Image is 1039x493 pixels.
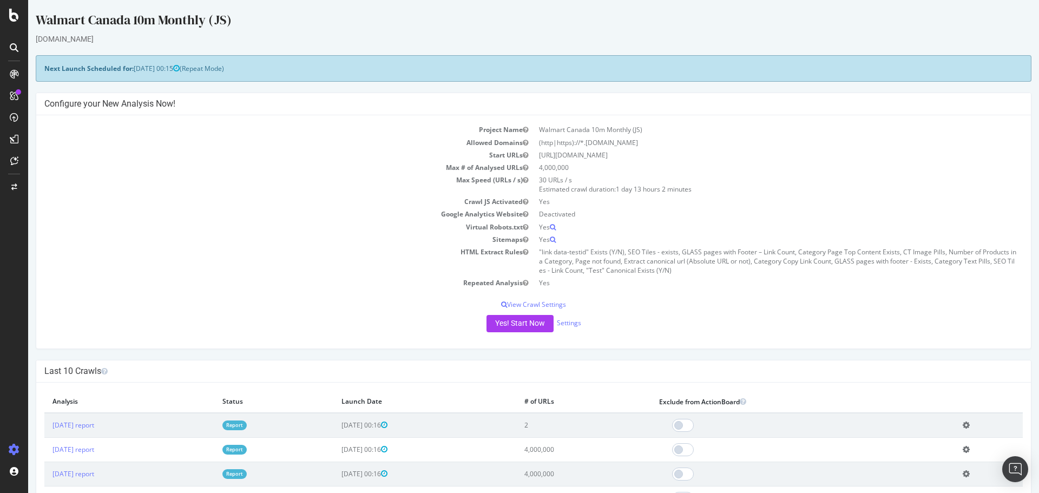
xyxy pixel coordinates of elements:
td: Yes [505,277,995,289]
div: [DOMAIN_NAME] [8,34,1003,44]
td: Yes [505,233,995,246]
a: Report [194,420,219,430]
span: [DATE] 00:16 [313,469,359,478]
td: Project Name [16,123,505,136]
td: 2 [488,413,623,438]
td: 4,000,000 [488,462,623,486]
td: Repeated Analysis [16,277,505,289]
th: # of URLs [488,391,623,413]
th: Status [186,391,305,413]
td: Google Analytics Website [16,208,505,220]
td: 30 URLs / s Estimated crawl duration: [505,174,995,195]
a: [DATE] report [24,469,66,478]
th: Analysis [16,391,186,413]
h4: Configure your New Analysis Now! [16,98,995,109]
td: Yes [505,221,995,233]
td: Sitemaps [16,233,505,246]
td: [URL][DOMAIN_NAME] [505,149,995,161]
td: Crawl JS Activated [16,195,505,208]
a: [DATE] report [24,420,66,430]
td: Max Speed (URLs / s) [16,174,505,195]
td: Allowed Domains [16,136,505,149]
div: Walmart Canada 10m Monthly (JS) [8,11,1003,34]
th: Launch Date [305,391,488,413]
a: Report [194,469,219,478]
strong: Next Launch Scheduled for: [16,64,106,73]
td: HTML Extract Rules [16,246,505,277]
div: (Repeat Mode) [8,55,1003,82]
td: Virtual Robots.txt [16,221,505,233]
td: Yes [505,195,995,208]
td: Deactivated [505,208,995,220]
td: "link data-testid" Exists (Y/N), SEO Tiles - exists, GLASS pages with Footer – Link Count, Catego... [505,246,995,277]
td: 4,000,000 [488,437,623,462]
span: [DATE] 00:15 [106,64,152,73]
a: [DATE] report [24,445,66,454]
th: Exclude from ActionBoard [623,391,926,413]
a: Report [194,445,219,454]
td: Max # of Analysed URLs [16,161,505,174]
td: Walmart Canada 10m Monthly (JS) [505,123,995,136]
button: Yes! Start Now [458,315,525,332]
td: (http|https)://*.[DOMAIN_NAME] [505,136,995,149]
div: Open Intercom Messenger [1002,456,1028,482]
span: [DATE] 00:16 [313,420,359,430]
td: Start URLs [16,149,505,161]
p: View Crawl Settings [16,300,995,309]
span: [DATE] 00:16 [313,445,359,454]
a: Settings [529,318,553,327]
h4: Last 10 Crawls [16,366,995,377]
span: 1 day 13 hours 2 minutes [588,185,663,194]
td: 4,000,000 [505,161,995,174]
